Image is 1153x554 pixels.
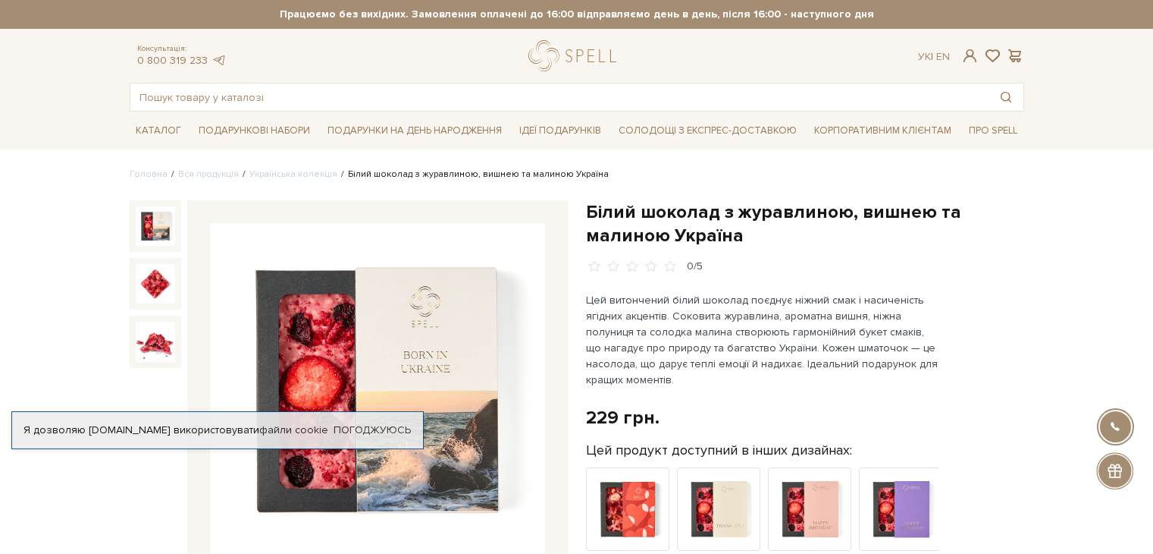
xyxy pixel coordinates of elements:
button: Пошук товару у каталозі [989,83,1023,111]
img: Продукт [586,467,669,551]
a: Солодощі з експрес-доставкою [613,118,803,143]
a: Вся продукція [178,168,239,180]
img: Продукт [859,467,942,551]
div: 229 грн. [586,406,660,430]
label: Цей продукт доступний в інших дизайнах: [586,442,852,459]
a: Подарункові набори [193,119,316,143]
a: En [936,50,950,63]
a: telegram [211,54,227,67]
a: Українська колекція [249,168,337,180]
strong: Працюємо без вихідних. Замовлення оплачені до 16:00 відправляємо день в день, після 16:00 - насту... [130,8,1024,21]
img: Білий шоколад з журавлиною, вишнею та малиною Україна [136,322,175,361]
a: Ідеї подарунків [513,119,607,143]
div: Ук [918,50,950,64]
img: Білий шоколад з журавлиною, вишнею та малиною Україна [136,264,175,304]
a: файли cookie [259,423,328,436]
div: 0/5 [687,260,703,274]
a: Головна [130,168,168,180]
a: Подарунки на День народження [321,119,508,143]
li: Білий шоколад з журавлиною, вишнею та малиною Україна [337,168,609,181]
h1: Білий шоколад з журавлиною, вишнею та малиною Україна [586,200,1024,247]
a: 0 800 319 233 [137,54,208,67]
img: Продукт [768,467,851,551]
input: Пошук товару у каталозі [130,83,989,111]
img: Продукт [677,467,760,551]
a: Каталог [130,119,187,143]
p: Цей витончений білий шоколад поєднує ніжний смак і насиченість ягідних акцентів. Соковита журавли... [586,292,942,388]
img: Білий шоколад з журавлиною, вишнею та малиною Україна [136,206,175,246]
a: Погоджуюсь [334,423,411,437]
a: Про Spell [963,119,1023,143]
span: Консультація: [137,44,227,54]
a: logo [528,40,623,71]
div: Я дозволяю [DOMAIN_NAME] використовувати [12,423,423,437]
a: Корпоративним клієнтам [808,119,957,143]
span: | [931,50,933,63]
